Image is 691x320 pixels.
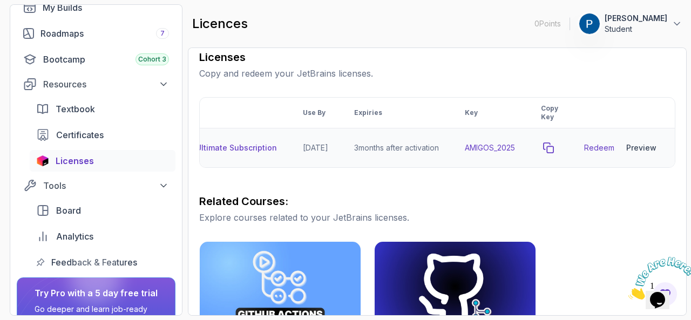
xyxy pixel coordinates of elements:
img: user profile image [579,13,600,34]
td: [DATE] [290,128,341,168]
button: Preview [621,137,662,159]
div: My Builds [43,1,169,14]
iframe: chat widget [624,253,691,304]
span: Certificates [56,128,104,141]
div: Roadmaps [40,27,169,40]
p: Copy and redeem your JetBrains licenses. [199,67,675,80]
a: textbook [30,98,175,120]
button: Tools [17,176,175,195]
div: Tools [43,179,169,192]
a: licenses [30,150,175,172]
h2: licences [192,15,248,32]
td: 3 months after activation [341,128,452,168]
p: Explore courses related to your JetBrains licenses. [199,211,675,224]
div: Preview [626,142,656,153]
span: Cohort 3 [138,55,166,64]
span: 1 [4,4,9,13]
div: Resources [43,78,169,91]
p: Student [605,24,667,35]
span: 7 [160,29,165,38]
h3: Licenses [199,50,675,65]
span: Analytics [56,230,93,243]
a: feedback [30,251,175,273]
span: Feedback & Features [51,256,137,269]
span: Licenses [56,154,94,167]
a: Redeem [584,142,614,153]
p: 0 Points [534,18,561,29]
span: Textbook [56,103,95,115]
th: Key [452,98,528,128]
th: Copy Key [528,98,571,128]
p: [PERSON_NAME] [605,13,667,24]
a: board [30,200,175,221]
h3: Related Courses: [199,194,675,209]
a: certificates [30,124,175,146]
div: Bootcamp [43,53,169,66]
td: AMIGOS_2025 [452,128,528,168]
a: analytics [30,226,175,247]
a: bootcamp [17,49,175,70]
span: Board [56,204,81,217]
button: copy-button [541,140,556,155]
button: Resources [17,74,175,94]
th: Use By [290,98,341,128]
th: Expiries [341,98,452,128]
button: user profile image[PERSON_NAME]Student [579,13,682,35]
img: jetbrains icon [36,155,49,166]
a: roadmaps [17,23,175,44]
img: Chat attention grabber [4,4,71,47]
